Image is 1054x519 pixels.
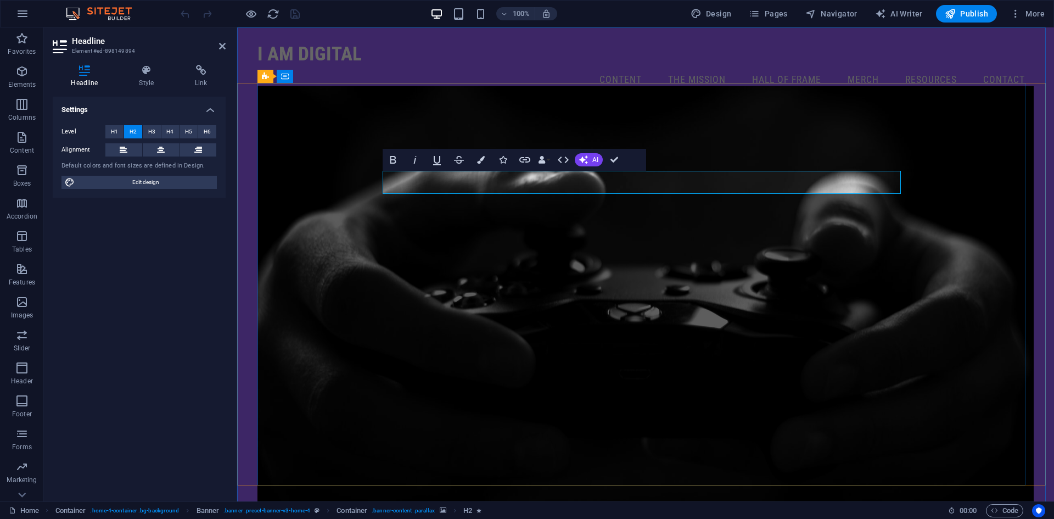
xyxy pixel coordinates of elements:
[12,410,32,418] p: Footer
[496,7,535,20] button: 100%
[448,149,469,171] button: Strikethrough
[427,149,447,171] button: Underline (Ctrl+U)
[105,125,124,138] button: H1
[55,504,481,517] nav: breadcrumb
[9,504,39,517] a: Click to cancel selection. Double-click to open Pages
[936,5,997,23] button: Publish
[124,125,142,138] button: H2
[948,504,977,517] h6: Session time
[11,311,33,320] p: Images
[383,149,403,171] button: Bold (Ctrl+B)
[1006,5,1049,23] button: More
[541,9,551,19] i: On resize automatically adjust zoom level to fit chosen device.
[148,125,155,138] span: H3
[686,5,736,23] button: Design
[686,5,736,23] div: Design (Ctrl+Alt+Y)
[223,504,310,517] span: . banner .preset-banner-v3-home-4
[61,143,105,157] label: Alignment
[7,476,37,484] p: Marketing
[315,507,319,514] i: This element is a customizable preset
[337,504,367,517] span: Click to select. Double-click to edit
[960,504,977,517] span: 00 00
[604,149,625,171] button: Confirm (Ctrl+⏎)
[14,344,31,353] p: Slider
[177,65,226,88] h4: Link
[744,5,792,23] button: Pages
[267,8,279,20] i: Reload page
[197,504,220,517] span: Click to select. Double-click to edit
[463,504,472,517] span: Click to select. Double-click to edit
[53,65,121,88] h4: Headline
[72,46,204,56] h3: Element #ed-898149894
[111,125,118,138] span: H1
[121,65,177,88] h4: Style
[945,8,988,19] span: Publish
[244,7,257,20] button: Click here to leave preview mode and continue editing
[166,125,173,138] span: H4
[266,7,279,20] button: reload
[55,504,86,517] span: Click to select. Double-click to edit
[440,507,446,514] i: This element contains a background
[1010,8,1045,19] span: More
[204,125,211,138] span: H6
[1032,504,1045,517] button: Usercentrics
[10,146,34,155] p: Content
[372,504,435,517] span: . banner-content .parallax
[8,47,36,56] p: Favorites
[61,176,217,189] button: Edit design
[801,5,862,23] button: Navigator
[61,125,105,138] label: Level
[805,8,857,19] span: Navigator
[991,504,1018,517] span: Code
[61,161,217,171] div: Default colors and font sizes are defined in Design.
[553,149,574,171] button: HTML
[53,97,226,116] h4: Settings
[749,8,787,19] span: Pages
[967,506,969,515] span: :
[185,125,192,138] span: H5
[986,504,1023,517] button: Code
[575,153,603,166] button: AI
[11,377,33,386] p: Header
[470,149,491,171] button: Colors
[180,125,198,138] button: H5
[12,245,32,254] p: Tables
[476,507,481,514] i: Element contains an animation
[9,278,35,287] p: Features
[161,125,180,138] button: H4
[871,5,927,23] button: AI Writer
[592,157,598,163] span: AI
[8,113,36,122] p: Columns
[143,125,161,138] button: H3
[63,7,145,20] img: Editor Logo
[875,8,923,19] span: AI Writer
[90,504,179,517] span: . home-4-container .bg-background
[72,36,226,46] h2: Headline
[513,7,530,20] h6: 100%
[130,125,137,138] span: H2
[405,149,425,171] button: Italic (Ctrl+I)
[78,176,214,189] span: Edit design
[492,149,513,171] button: Icons
[12,443,32,451] p: Forms
[8,80,36,89] p: Elements
[198,125,216,138] button: H6
[536,149,552,171] button: Data Bindings
[13,179,31,188] p: Boxes
[691,8,732,19] span: Design
[7,212,37,221] p: Accordion
[514,149,535,171] button: Link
